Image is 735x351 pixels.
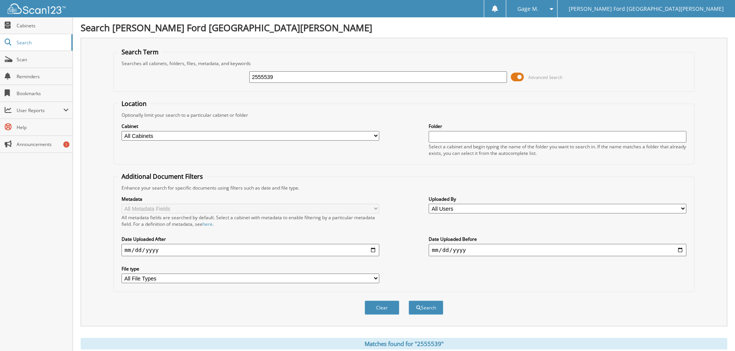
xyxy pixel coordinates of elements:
[118,172,207,181] legend: Additional Document Filters
[429,196,686,202] label: Uploaded By
[118,48,162,56] legend: Search Term
[118,185,690,191] div: Enhance your search for specific documents using filters such as date and file type.
[122,123,379,129] label: Cabinet
[528,74,563,80] span: Advanced Search
[17,107,63,114] span: User Reports
[429,244,686,256] input: end
[17,90,69,97] span: Bookmarks
[122,236,379,242] label: Date Uploaded After
[429,123,686,129] label: Folder
[17,141,69,148] span: Announcements
[122,196,379,202] label: Metadata
[409,301,443,315] button: Search
[17,22,69,29] span: Cabinets
[122,244,379,256] input: start
[118,112,690,118] div: Optionally limit your search to a particular cabinet or folder
[429,236,686,242] label: Date Uploaded Before
[81,338,727,349] div: Matches found for "2555539"
[8,3,66,14] img: scan123-logo-white.svg
[118,60,690,67] div: Searches all cabinets, folders, files, metadata, and keywords
[429,143,686,156] div: Select a cabinet and begin typing the name of the folder you want to search in. If the name match...
[17,56,69,63] span: Scan
[63,141,69,148] div: 1
[517,7,539,11] span: Gage M.
[17,124,69,131] span: Help
[569,7,724,11] span: [PERSON_NAME] Ford [GEOGRAPHIC_DATA][PERSON_NAME]
[203,221,213,227] a: here
[17,39,68,46] span: Search
[122,265,379,272] label: File type
[122,214,379,227] div: All metadata fields are searched by default. Select a cabinet with metadata to enable filtering b...
[81,21,727,34] h1: Search [PERSON_NAME] Ford [GEOGRAPHIC_DATA][PERSON_NAME]
[17,73,69,80] span: Reminders
[118,99,150,108] legend: Location
[365,301,399,315] button: Clear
